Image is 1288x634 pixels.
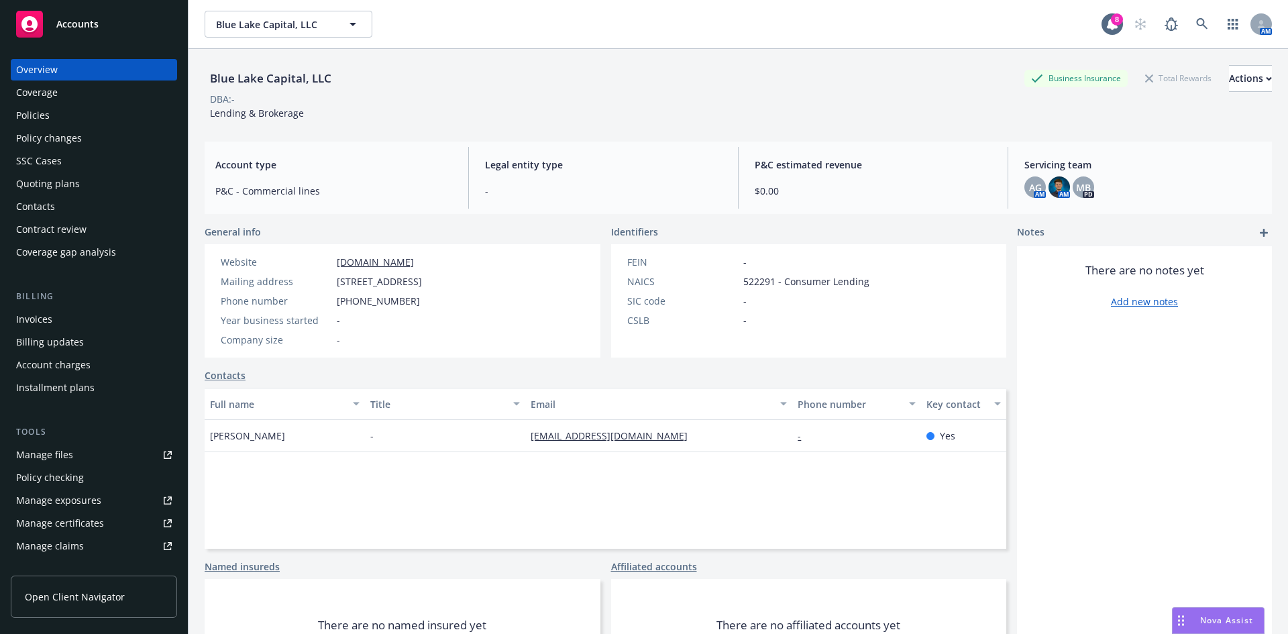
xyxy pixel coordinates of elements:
[11,309,177,330] a: Invoices
[16,59,58,81] div: Overview
[755,158,991,172] span: P&C estimated revenue
[318,617,486,633] span: There are no named insured yet
[210,397,345,411] div: Full name
[1085,262,1204,278] span: There are no notes yet
[611,225,658,239] span: Identifiers
[210,429,285,443] span: [PERSON_NAME]
[531,397,772,411] div: Email
[611,560,697,574] a: Affiliated accounts
[16,467,84,488] div: Policy checking
[743,313,747,327] span: -
[1158,11,1185,38] a: Report a Bug
[11,513,177,534] a: Manage certificates
[743,255,747,269] span: -
[337,313,340,327] span: -
[531,429,698,442] a: [EMAIL_ADDRESS][DOMAIN_NAME]
[755,184,991,198] span: $0.00
[11,59,177,81] a: Overview
[205,70,337,87] div: Blue Lake Capital, LLC
[221,313,331,327] div: Year business started
[16,490,101,511] div: Manage exposures
[11,490,177,511] a: Manage exposures
[792,388,920,420] button: Phone number
[11,331,177,353] a: Billing updates
[743,294,747,308] span: -
[798,397,900,411] div: Phone number
[11,290,177,303] div: Billing
[25,590,125,604] span: Open Client Navigator
[216,17,332,32] span: Blue Lake Capital, LLC
[1200,615,1253,626] span: Nova Assist
[11,5,177,43] a: Accounts
[1029,180,1042,195] span: AG
[11,242,177,263] a: Coverage gap analysis
[11,467,177,488] a: Policy checking
[205,560,280,574] a: Named insureds
[940,429,955,443] span: Yes
[1017,225,1044,241] span: Notes
[11,196,177,217] a: Contacts
[485,158,722,172] span: Legal entity type
[1076,180,1091,195] span: MB
[16,105,50,126] div: Policies
[11,173,177,195] a: Quoting plans
[16,513,104,534] div: Manage certificates
[205,11,372,38] button: Blue Lake Capital, LLC
[16,150,62,172] div: SSC Cases
[221,333,331,347] div: Company size
[627,294,738,308] div: SIC code
[627,274,738,288] div: NAICS
[205,225,261,239] span: General info
[16,535,84,557] div: Manage claims
[16,558,79,580] div: Manage BORs
[1189,11,1216,38] a: Search
[221,274,331,288] div: Mailing address
[627,255,738,269] div: FEIN
[11,444,177,466] a: Manage files
[743,274,869,288] span: 522291 - Consumer Lending
[370,429,374,443] span: -
[337,333,340,347] span: -
[16,354,91,376] div: Account charges
[370,397,505,411] div: Title
[1229,65,1272,92] button: Actions
[221,294,331,308] div: Phone number
[210,107,304,119] span: Lending & Brokerage
[1256,225,1272,241] a: add
[11,105,177,126] a: Policies
[11,127,177,149] a: Policy changes
[205,388,365,420] button: Full name
[11,82,177,103] a: Coverage
[1173,608,1189,633] div: Drag to move
[1220,11,1246,38] a: Switch app
[16,219,87,240] div: Contract review
[1111,295,1178,309] a: Add new notes
[1172,607,1265,634] button: Nova Assist
[525,388,792,420] button: Email
[16,82,58,103] div: Coverage
[16,127,82,149] div: Policy changes
[1111,13,1123,25] div: 8
[11,219,177,240] a: Contract review
[337,256,414,268] a: [DOMAIN_NAME]
[11,558,177,580] a: Manage BORs
[798,429,812,442] a: -
[1229,66,1272,91] div: Actions
[11,150,177,172] a: SSC Cases
[221,255,331,269] div: Website
[921,388,1006,420] button: Key contact
[926,397,986,411] div: Key contact
[16,173,80,195] div: Quoting plans
[337,294,420,308] span: [PHONE_NUMBER]
[16,331,84,353] div: Billing updates
[337,274,422,288] span: [STREET_ADDRESS]
[11,425,177,439] div: Tools
[16,196,55,217] div: Contacts
[215,158,452,172] span: Account type
[11,535,177,557] a: Manage claims
[11,377,177,399] a: Installment plans
[1049,176,1070,198] img: photo
[1024,158,1261,172] span: Servicing team
[365,388,525,420] button: Title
